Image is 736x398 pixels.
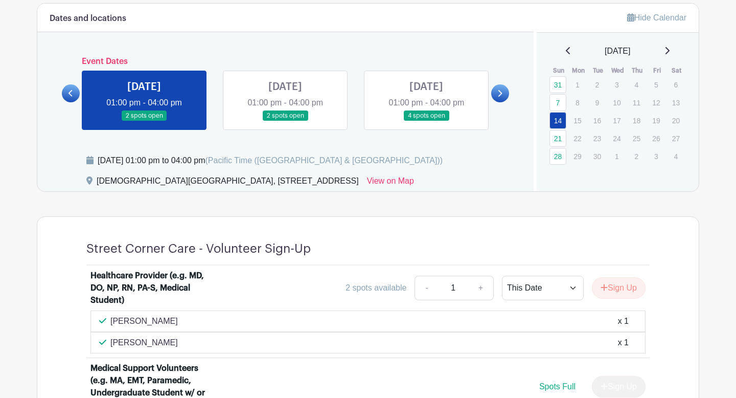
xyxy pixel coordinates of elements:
p: 1 [569,77,586,93]
p: 26 [648,130,664,146]
h6: Event Dates [80,57,491,67]
h6: Dates and locations [50,14,126,24]
div: Healthcare Provider (e.g. MD, DO, NP, RN, PA-S, Medical Student) [90,270,217,306]
th: Wed [608,65,628,76]
a: 28 [549,148,566,165]
a: 21 [549,130,566,147]
span: Spots Full [539,382,576,391]
p: 4 [668,148,684,164]
p: 4 [628,77,645,93]
p: 2 [589,77,606,93]
p: 16 [589,113,606,128]
p: 1 [608,148,625,164]
h4: Street Corner Care - Volunteer Sign-Up [86,241,311,256]
div: [DEMOGRAPHIC_DATA][GEOGRAPHIC_DATA], [STREET_ADDRESS] [97,175,359,191]
p: 19 [648,113,664,128]
p: [PERSON_NAME] [110,337,178,349]
a: 31 [549,76,566,93]
p: 20 [668,113,684,128]
p: 30 [589,148,606,164]
p: 24 [608,130,625,146]
p: 22 [569,130,586,146]
a: Hide Calendar [627,13,686,22]
a: View on Map [367,175,414,191]
a: + [468,276,494,300]
th: Fri [647,65,667,76]
div: [DATE] 01:00 pm to 04:00 pm [98,154,443,167]
p: 8 [569,95,586,110]
a: 7 [549,94,566,111]
p: 6 [668,77,684,93]
th: Sun [549,65,569,76]
p: 23 [589,130,606,146]
p: 5 [648,77,664,93]
p: [PERSON_NAME] [110,315,178,327]
th: Sat [667,65,687,76]
p: 11 [628,95,645,110]
p: 10 [608,95,625,110]
a: 14 [549,112,566,129]
p: 18 [628,113,645,128]
p: 17 [608,113,625,128]
p: 27 [668,130,684,146]
p: 2 [628,148,645,164]
p: 25 [628,130,645,146]
span: [DATE] [605,45,630,57]
p: 9 [589,95,606,110]
p: 3 [648,148,664,164]
div: x 1 [618,337,629,349]
p: 3 [608,77,625,93]
div: x 1 [618,315,629,327]
p: 12 [648,95,664,110]
p: 29 [569,148,586,164]
th: Tue [588,65,608,76]
th: Mon [568,65,588,76]
p: 15 [569,113,586,128]
a: - [415,276,438,300]
th: Thu [628,65,648,76]
p: 13 [668,95,684,110]
button: Sign Up [592,277,646,299]
div: 2 spots available [346,282,406,294]
span: (Pacific Time ([GEOGRAPHIC_DATA] & [GEOGRAPHIC_DATA])) [205,156,443,165]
